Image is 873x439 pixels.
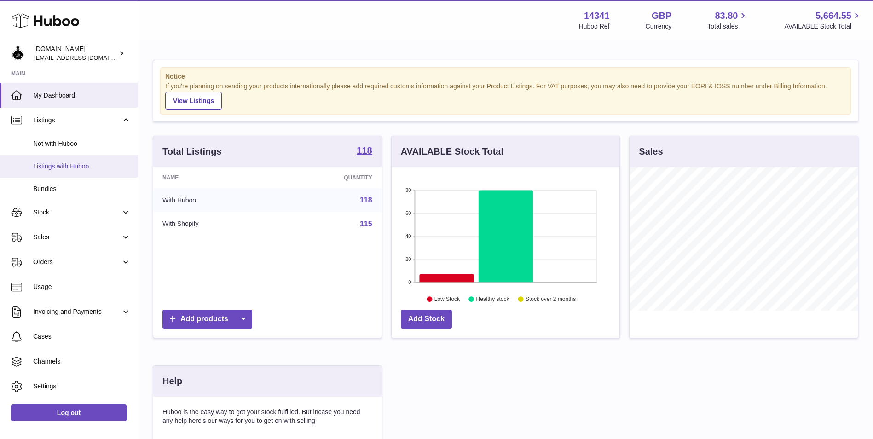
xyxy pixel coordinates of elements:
[276,167,381,188] th: Quantity
[526,296,576,302] text: Stock over 2 months
[476,296,509,302] text: Healthy stock
[33,307,121,316] span: Invoicing and Payments
[33,91,131,100] span: My Dashboard
[434,296,460,302] text: Low Stock
[33,162,131,171] span: Listings with Huboo
[162,375,182,387] h3: Help
[401,310,452,329] a: Add Stock
[33,139,131,148] span: Not with Huboo
[360,196,372,204] a: 118
[153,212,276,236] td: With Shopify
[707,10,748,31] a: 83.80 Total sales
[162,408,372,425] p: Huboo is the easy way to get your stock fulfilled. But incase you need any help here's our ways f...
[33,332,131,341] span: Cases
[165,92,222,110] a: View Listings
[784,10,862,31] a: 5,664.55 AVAILABLE Stock Total
[652,10,671,22] strong: GBP
[33,258,121,266] span: Orders
[33,357,131,366] span: Channels
[11,46,25,60] img: internalAdmin-14341@internal.huboo.com
[34,45,117,62] div: [DOMAIN_NAME]
[784,22,862,31] span: AVAILABLE Stock Total
[33,382,131,391] span: Settings
[405,256,411,262] text: 20
[579,22,610,31] div: Huboo Ref
[639,145,663,158] h3: Sales
[165,82,846,110] div: If you're planning on sending your products internationally please add required customs informati...
[153,167,276,188] th: Name
[584,10,610,22] strong: 14341
[33,185,131,193] span: Bundles
[405,187,411,193] text: 80
[646,22,672,31] div: Currency
[357,146,372,155] strong: 118
[162,310,252,329] a: Add products
[33,283,131,291] span: Usage
[33,116,121,125] span: Listings
[165,72,846,81] strong: Notice
[33,208,121,217] span: Stock
[401,145,503,158] h3: AVAILABLE Stock Total
[707,22,748,31] span: Total sales
[357,146,372,157] a: 118
[153,188,276,212] td: With Huboo
[408,279,411,285] text: 0
[815,10,851,22] span: 5,664.55
[405,210,411,216] text: 60
[715,10,738,22] span: 83.80
[162,145,222,158] h3: Total Listings
[34,54,135,61] span: [EMAIL_ADDRESS][DOMAIN_NAME]
[11,404,127,421] a: Log out
[33,233,121,242] span: Sales
[360,220,372,228] a: 115
[405,233,411,239] text: 40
